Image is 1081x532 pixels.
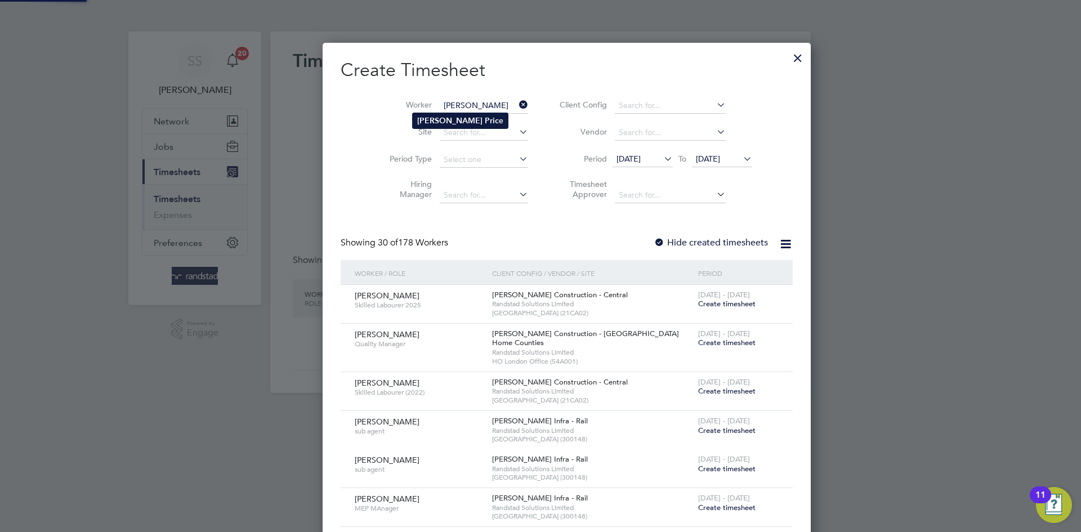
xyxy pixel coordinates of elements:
[698,416,750,426] span: [DATE] - [DATE]
[492,493,588,503] span: [PERSON_NAME] Infra - Rail
[440,98,528,114] input: Search for...
[698,338,756,347] span: Create timesheet
[492,464,693,473] span: Randstad Solutions Limited
[341,59,793,82] h2: Create Timesheet
[492,416,588,426] span: [PERSON_NAME] Infra - Rail
[352,260,489,286] div: Worker / Role
[492,309,693,318] span: [GEOGRAPHIC_DATA] (21CA02)
[492,473,693,482] span: [GEOGRAPHIC_DATA] (300148)
[556,127,607,137] label: Vendor
[489,260,695,286] div: Client Config / Vendor / Site
[355,455,419,465] span: [PERSON_NAME]
[696,154,720,164] span: [DATE]
[675,151,690,166] span: To
[698,503,756,512] span: Create timesheet
[492,329,679,348] span: [PERSON_NAME] Construction - [GEOGRAPHIC_DATA] Home Counties
[485,116,499,126] b: Pric
[492,435,693,444] span: [GEOGRAPHIC_DATA] (300148)
[556,100,607,110] label: Client Config
[492,387,693,396] span: Randstad Solutions Limited
[695,260,781,286] div: Period
[355,378,419,388] span: [PERSON_NAME]
[556,154,607,164] label: Period
[698,426,756,435] span: Create timesheet
[440,152,528,168] input: Select one
[381,127,432,137] label: Site
[698,386,756,396] span: Create timesheet
[492,396,693,405] span: [GEOGRAPHIC_DATA] (21CA02)
[698,299,756,309] span: Create timesheet
[355,504,484,513] span: MEP MAnager
[615,187,726,203] input: Search for...
[355,329,419,339] span: [PERSON_NAME]
[492,503,693,512] span: Randstad Solutions Limited
[381,179,432,199] label: Hiring Manager
[355,465,484,474] span: sub agent
[1036,487,1072,523] button: Open Resource Center, 11 new notifications
[355,417,419,427] span: [PERSON_NAME]
[492,357,693,366] span: HO London Office (54A001)
[378,237,448,248] span: 178 Workers
[556,179,607,199] label: Timesheet Approver
[698,454,750,464] span: [DATE] - [DATE]
[615,125,726,141] input: Search for...
[378,237,398,248] span: 30 of
[492,348,693,357] span: Randstad Solutions Limited
[355,301,484,310] span: Skilled Labourer 2025
[617,154,641,164] span: [DATE]
[341,237,450,249] div: Showing
[698,290,750,299] span: [DATE] - [DATE]
[355,339,484,348] span: Quality Manager
[355,427,484,436] span: sub agent
[698,464,756,473] span: Create timesheet
[698,329,750,338] span: [DATE] - [DATE]
[381,100,432,110] label: Worker
[492,426,693,435] span: Randstad Solutions Limited
[492,290,628,299] span: [PERSON_NAME] Construction - Central
[355,494,419,504] span: [PERSON_NAME]
[413,113,508,128] li: e
[615,98,726,114] input: Search for...
[417,116,483,126] b: [PERSON_NAME]
[355,290,419,301] span: [PERSON_NAME]
[355,388,484,397] span: Skilled Labourer (2022)
[654,237,768,248] label: Hide created timesheets
[492,454,588,464] span: [PERSON_NAME] Infra - Rail
[440,125,528,141] input: Search for...
[492,512,693,521] span: [GEOGRAPHIC_DATA] (300148)
[440,187,528,203] input: Search for...
[698,493,750,503] span: [DATE] - [DATE]
[698,377,750,387] span: [DATE] - [DATE]
[1035,495,1046,509] div: 11
[492,377,628,387] span: [PERSON_NAME] Construction - Central
[492,299,693,309] span: Randstad Solutions Limited
[381,154,432,164] label: Period Type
